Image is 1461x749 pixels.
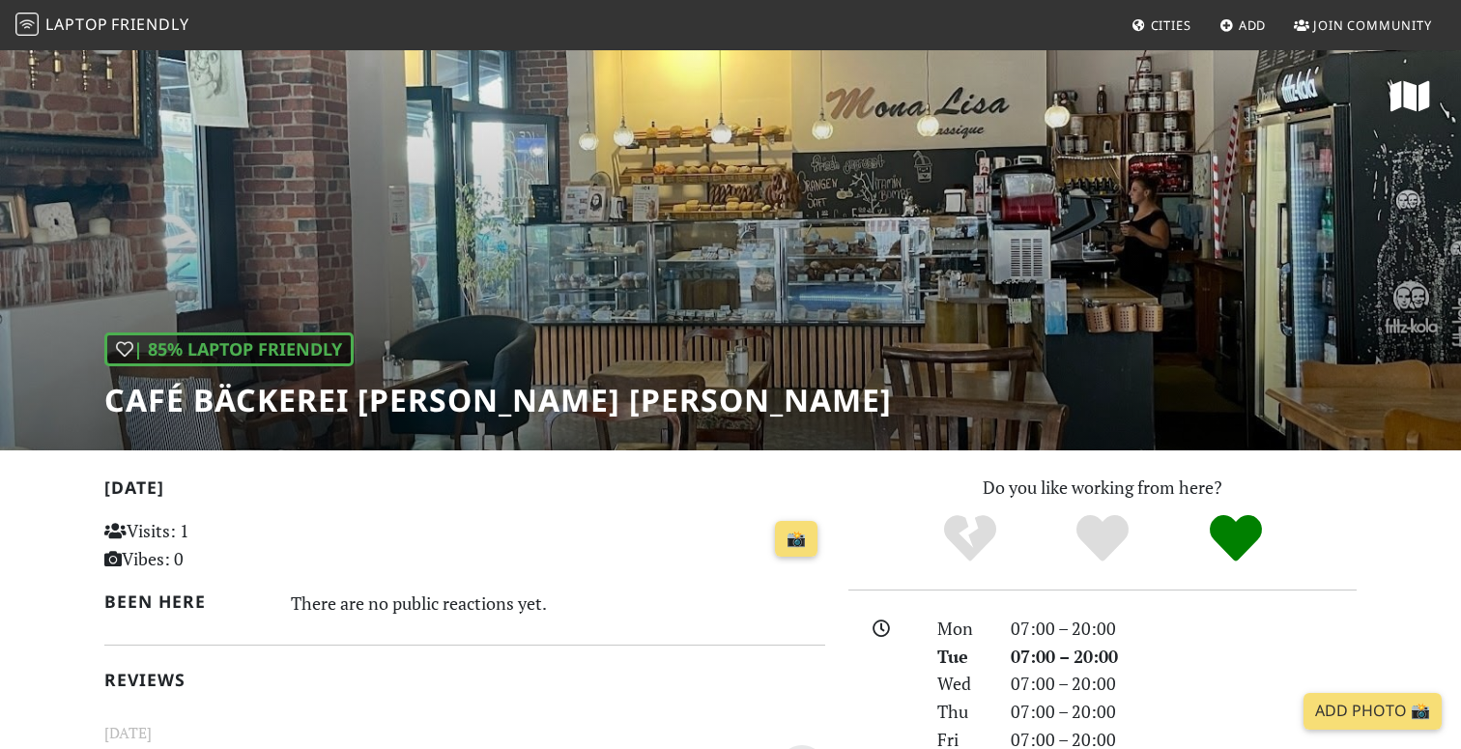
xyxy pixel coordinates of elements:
span: Join Community [1313,16,1432,34]
a: 📸 [775,521,817,558]
div: | 85% Laptop Friendly [104,332,354,366]
a: LaptopFriendly LaptopFriendly [15,9,189,43]
a: Add [1212,8,1275,43]
span: Friendly [111,14,188,35]
h1: Café Bäckerei [PERSON_NAME] [PERSON_NAME] [104,382,892,418]
h2: [DATE] [104,477,825,505]
p: Visits: 1 Vibes: 0 [104,517,329,573]
a: Add Photo 📸 [1303,693,1442,730]
span: Cities [1151,16,1191,34]
div: No [903,512,1037,565]
h2: Reviews [104,670,825,690]
p: Do you like working from here? [848,474,1357,502]
a: Cities [1124,8,1199,43]
div: Thu [926,698,999,726]
span: Laptop [45,14,108,35]
img: LaptopFriendly [15,13,39,36]
small: [DATE] [93,721,837,745]
div: 07:00 – 20:00 [999,615,1368,643]
div: There are no public reactions yet. [291,588,826,619]
div: Tue [926,643,999,671]
div: Yes [1036,512,1169,565]
a: Join Community [1286,8,1440,43]
div: 07:00 – 20:00 [999,698,1368,726]
span: Add [1239,16,1267,34]
div: Mon [926,615,999,643]
h2: Been here [104,591,268,612]
div: Wed [926,670,999,698]
div: 07:00 – 20:00 [999,670,1368,698]
div: Definitely! [1169,512,1303,565]
div: 07:00 – 20:00 [999,643,1368,671]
